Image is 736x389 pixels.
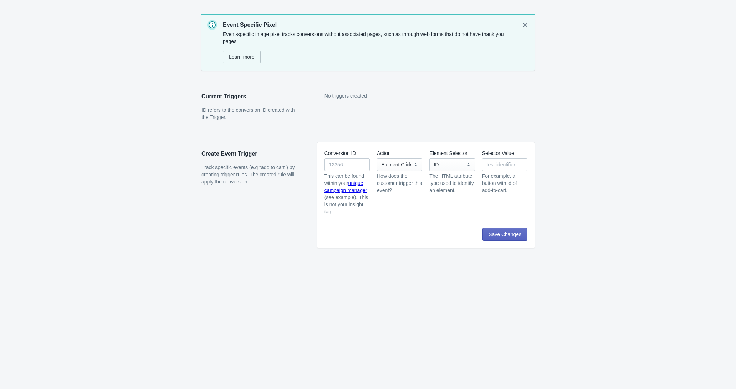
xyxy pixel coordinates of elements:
[519,19,532,31] button: Dismiss notification
[377,150,391,157] label: Action
[482,150,514,157] label: Selector Value
[482,172,527,194] div: For example, a button with id of add-to-cart.
[324,150,356,157] label: Conversion ID
[482,228,527,241] button: Save Changes
[482,158,527,171] input: test-identifier
[201,92,303,101] h2: Current Triggers
[377,172,422,194] div: How does the customer trigger this event?
[489,232,521,237] span: Save Changes
[229,54,255,60] span: Learn more
[324,93,367,99] span: No triggers created
[201,150,303,158] h2: Create Event Trigger
[201,164,303,185] p: Track specific events (e.g "add to cart") by creating trigger rules. The created rule will apply ...
[429,150,467,157] label: Element Selector
[223,21,515,29] p: Event Specific Pixel
[223,31,515,45] p: Event-specific image pixel tracks conversions without associated pages, such as through web forms...
[324,172,370,215] p: This can be found within your (see example). This is not your insight tag.'
[201,107,303,121] p: ID refers to the conversion ID created with the Trigger.
[429,172,475,194] div: The HTML attribute type used to identify an element.
[223,51,261,63] a: Learn more
[324,158,370,171] input: 12356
